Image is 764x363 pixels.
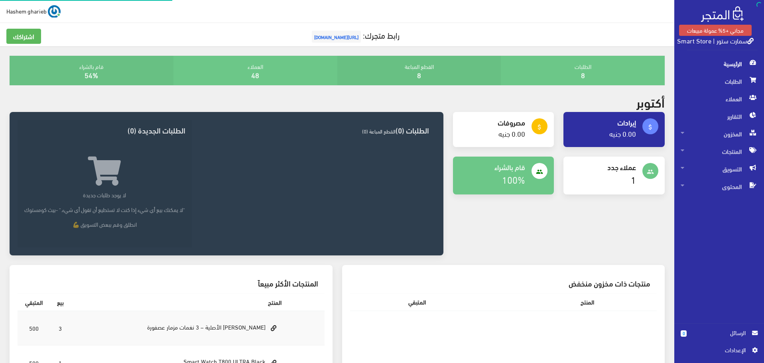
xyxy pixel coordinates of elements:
[6,29,41,44] a: اشتراكك
[674,125,764,143] a: المخزون
[6,6,47,16] span: Hashem gharieb
[71,311,287,345] td: [PERSON_NAME] الأصلية – 3 نغمات مزمار عصفورة
[6,5,61,18] a: ... Hashem gharieb
[681,328,758,345] a: 0 الرسائل
[198,126,429,134] h3: الطلبات (0)
[681,345,758,358] a: اﻹعدادات
[681,178,758,195] span: المحتوى
[701,6,744,22] img: .
[50,311,71,345] td: 3
[71,293,287,311] th: المنتج
[18,311,50,345] td: 500
[498,127,525,140] a: 0.00 جنيه
[674,55,764,73] a: الرئيسية
[10,56,173,85] div: قام بالشراء
[362,126,396,136] span: القطع المباعة (0)
[687,345,745,354] span: اﻹعدادات
[570,163,636,171] h4: عملاء جدد
[18,293,50,311] th: المتبقي
[24,279,318,287] h3: المنتجات الأكثر مبيعاً
[674,90,764,108] a: العملاء
[350,293,484,310] th: المتبقي
[24,205,185,214] p: "لا يمكنك بيع أي شيء إذا كنت لا تستطيع أن تقول أي شيء." -بيث كومستوك
[337,56,501,85] div: القطع المباعة
[681,73,758,90] span: الطلبات
[681,55,758,73] span: الرئيسية
[677,35,754,46] a: سمارت ستور | Smart Store
[459,118,526,126] h4: مصروفات
[50,293,71,311] th: بيع
[581,68,585,81] a: 8
[459,163,526,171] h4: قام بالشراء
[173,56,337,85] div: العملاء
[647,124,654,131] i: attach_money
[674,178,764,195] a: المحتوى
[48,5,61,18] img: ...
[484,293,601,310] th: المنتج
[24,126,185,134] h3: الطلبات الجديدة (0)
[647,168,654,175] i: people
[681,108,758,125] span: التقارير
[501,56,665,85] div: الطلبات
[681,125,758,143] span: المخزون
[681,160,758,178] span: التسويق
[502,171,525,188] a: 100%
[310,27,400,42] a: رابط متجرك:[URL][DOMAIN_NAME]
[674,108,764,125] a: التقارير
[85,68,98,81] a: 54%
[251,68,259,81] a: 48
[693,328,746,337] span: الرسائل
[536,124,543,131] i: attach_money
[681,90,758,108] span: العملاء
[312,31,361,43] span: [URL][DOMAIN_NAME]
[674,143,764,160] a: المنتجات
[24,220,185,228] p: انطلق وقم ببعض التسويق 💪
[679,25,752,36] a: مجاني +5% عمولة مبيعات
[356,279,651,287] h3: منتجات ذات مخزون منخفض
[417,68,421,81] a: 8
[681,330,687,337] span: 0
[674,73,764,90] a: الطلبات
[570,118,636,126] h4: إيرادات
[536,168,543,175] i: people
[24,190,185,199] p: لا يوجد طلبات جديدة
[681,143,758,160] span: المنتجات
[636,95,665,109] h2: أكتوبر
[609,127,636,140] a: 0.00 جنيه
[631,171,636,188] a: 1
